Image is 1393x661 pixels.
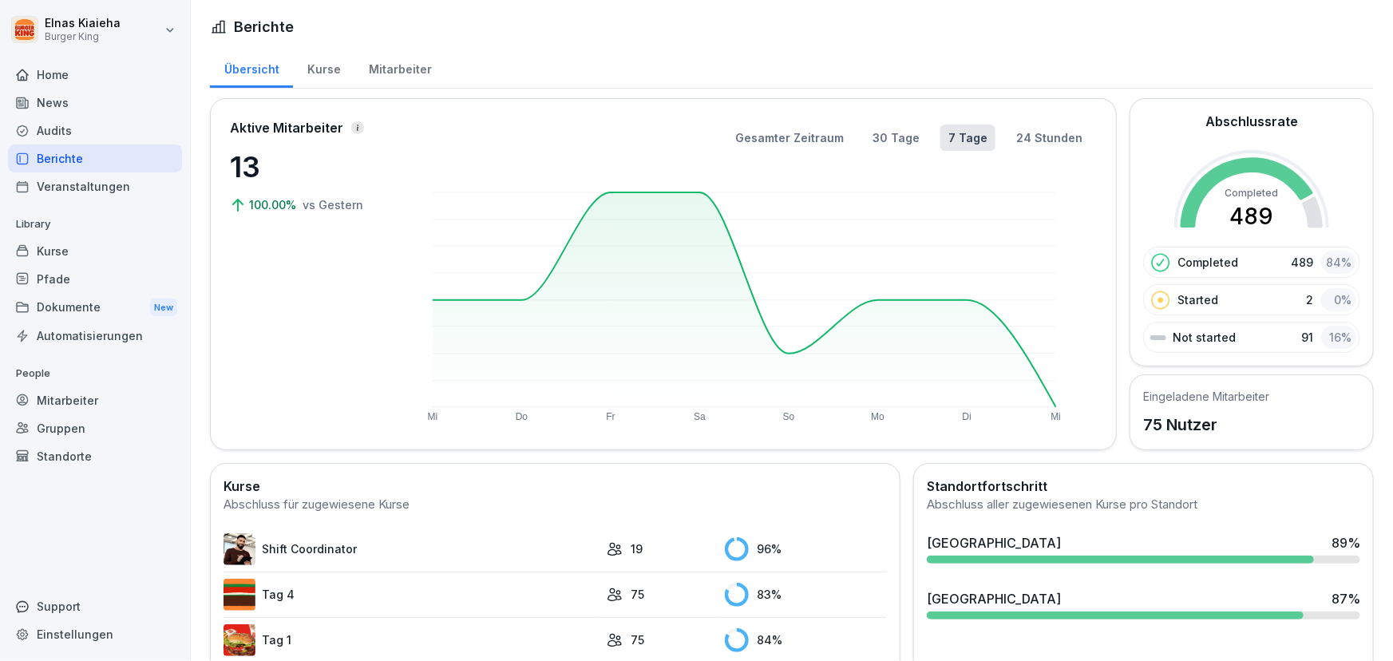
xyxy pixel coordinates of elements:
a: Home [8,61,182,89]
div: New [150,299,177,317]
a: Gruppen [8,414,182,442]
button: 7 Tage [940,125,995,151]
text: So [783,411,795,422]
h2: Kurse [224,477,887,496]
p: 100.00% [249,196,299,213]
a: Automatisierungen [8,322,182,350]
a: Audits [8,117,182,144]
text: Di [963,411,972,422]
p: Elnas Kiaieha [45,17,121,30]
a: Berichte [8,144,182,172]
p: 19 [631,540,643,557]
p: Aktive Mitarbeiter [230,118,343,137]
p: Library [8,212,182,237]
button: 30 Tage [865,125,928,151]
img: q4kvd0p412g56irxfxn6tm8s.png [224,533,255,565]
p: 2 [1306,291,1313,308]
div: 89 % [1332,533,1360,552]
h5: Eingeladene Mitarbeiter [1143,388,1269,405]
img: a35kjdk9hf9utqmhbz0ibbvi.png [224,579,255,611]
a: Veranstaltungen [8,172,182,200]
text: Fr [607,411,615,422]
div: 87 % [1332,589,1360,608]
p: Started [1177,291,1218,308]
div: [GEOGRAPHIC_DATA] [927,533,1061,552]
p: 75 [631,631,644,648]
div: 83 % [725,583,887,607]
text: Do [516,411,528,422]
a: Shift Coordinator [224,533,599,565]
h2: Standortfortschritt [927,477,1360,496]
div: Abschluss aller zugewiesenen Kurse pro Standort [927,496,1360,514]
div: 84 % [725,628,887,652]
button: 24 Stunden [1008,125,1090,151]
a: Tag 1 [224,624,599,656]
a: Mitarbeiter [354,47,445,88]
a: Mitarbeiter [8,386,182,414]
text: Mo [872,411,885,422]
p: 75 Nutzer [1143,413,1269,437]
a: Kurse [293,47,354,88]
a: Kurse [8,237,182,265]
div: Dokumente [8,293,182,323]
p: 75 [631,586,644,603]
img: kxzo5hlrfunza98hyv09v55a.png [224,624,255,656]
p: 91 [1301,329,1313,346]
div: 84 % [1321,251,1356,274]
text: Sa [694,411,706,422]
text: Mi [428,411,438,422]
a: [GEOGRAPHIC_DATA]87% [920,583,1367,626]
h2: Abschlussrate [1205,112,1298,131]
a: Einstellungen [8,620,182,648]
div: 16 % [1321,326,1356,349]
p: Not started [1173,329,1236,346]
a: Tag 4 [224,579,599,611]
div: [GEOGRAPHIC_DATA] [927,589,1061,608]
a: DokumenteNew [8,293,182,323]
div: 0 % [1321,288,1356,311]
div: 96 % [725,537,887,561]
p: People [8,361,182,386]
button: Gesamter Zeitraum [727,125,852,151]
p: Completed [1177,254,1238,271]
a: News [8,89,182,117]
a: Übersicht [210,47,293,88]
p: 489 [1291,254,1313,271]
div: Abschluss für zugewiesene Kurse [224,496,887,514]
text: Mi [1051,411,1062,422]
p: 13 [230,145,390,188]
a: Pfade [8,265,182,293]
div: Support [8,592,182,620]
p: Burger King [45,31,121,42]
a: Standorte [8,442,182,470]
h1: Berichte [234,16,294,38]
a: [GEOGRAPHIC_DATA]89% [920,527,1367,570]
p: vs Gestern [303,196,363,213]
